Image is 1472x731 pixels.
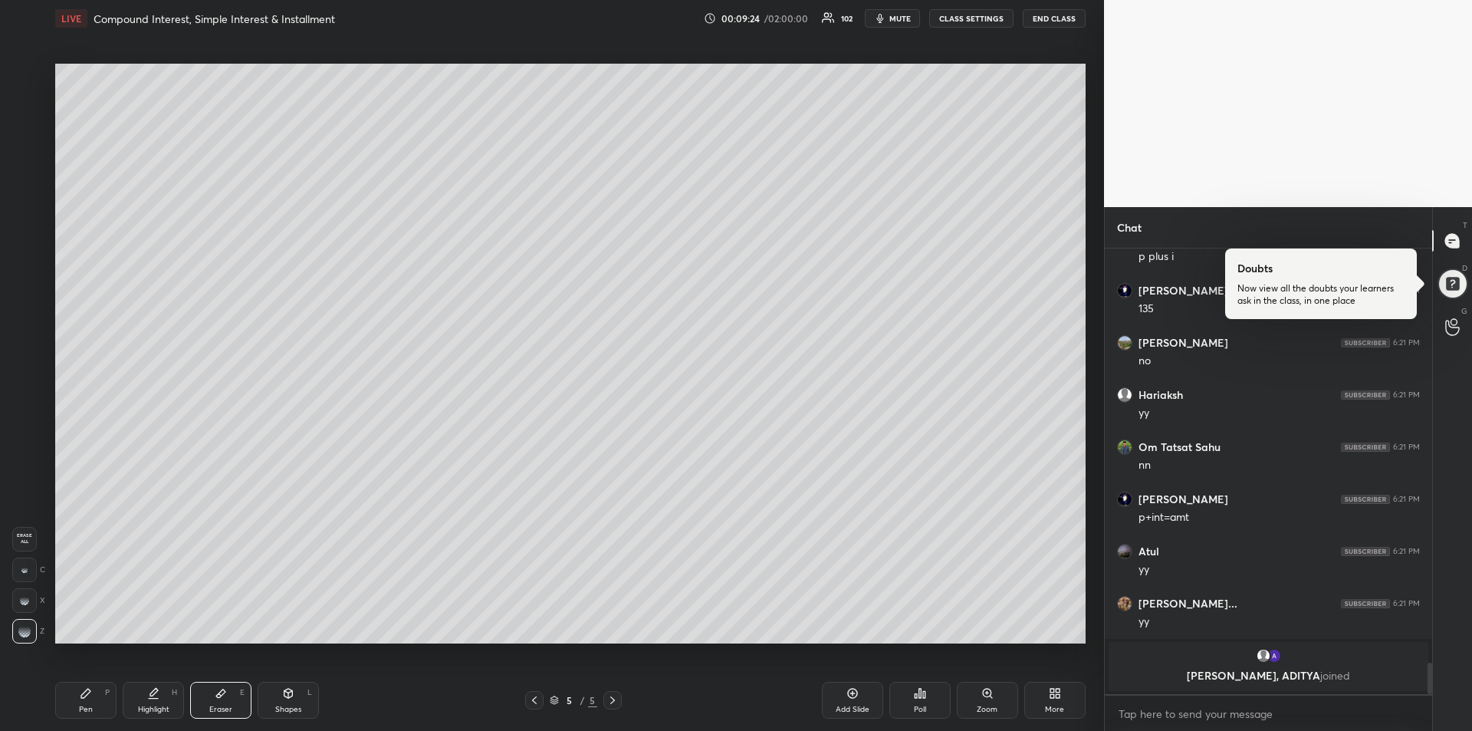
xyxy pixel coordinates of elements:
[12,588,45,613] div: X
[1118,336,1132,350] img: thumbnail.jpg
[588,693,597,707] div: 5
[1138,545,1159,558] h6: Atul
[1341,547,1390,556] img: 4P8fHbbgJtejmAAAAAElFTkSuQmCC
[307,689,312,696] div: L
[1138,458,1420,473] div: nn
[1320,668,1350,683] span: joined
[841,15,853,22] div: 102
[1393,495,1420,504] div: 6:21 PM
[1461,305,1467,317] p: G
[1118,545,1132,558] img: thumbnail.jpg
[13,533,36,544] span: Erase all
[865,9,920,28] button: mute
[1118,284,1132,298] img: thumbnail.jpg
[94,12,335,26] h4: Compound Interest, Simple Interest & Installment
[562,696,577,705] div: 5
[1105,249,1432,694] div: grid
[12,619,44,644] div: Z
[1393,390,1420,400] div: 6:21 PM
[1023,9,1086,28] button: END CLASS
[275,706,301,713] div: Shapes
[1138,249,1420,265] div: p plus i
[1138,440,1221,454] h6: Om Tatsat Sahu
[1138,388,1183,402] h6: Hariaksh
[1138,492,1228,506] h6: [PERSON_NAME]
[914,706,926,713] div: Poll
[1341,390,1390,400] img: 4P8fHbbgJtejmAAAAAElFTkSuQmCC
[1118,492,1132,506] img: thumbnail.jpg
[172,689,177,696] div: H
[977,706,997,713] div: Zoom
[1138,406,1420,421] div: yy
[1118,440,1132,454] img: thumbnail.jpg
[1138,562,1420,578] div: yy
[1463,219,1467,231] p: T
[1118,670,1419,682] p: [PERSON_NAME], ADITYA
[580,696,585,705] div: /
[1341,599,1390,608] img: 4P8fHbbgJtejmAAAAAElFTkSuQmCC
[1138,614,1420,630] div: yy
[836,706,869,713] div: Add Slide
[1118,388,1132,402] img: default.png
[889,13,911,24] span: mute
[1267,648,1282,663] img: thumbnail.jpg
[1341,495,1390,504] img: 4P8fHbbgJtejmAAAAAElFTkSuQmCC
[1105,207,1154,248] p: Chat
[1341,443,1390,452] img: 4P8fHbbgJtejmAAAAAElFTkSuQmCC
[1138,284,1228,298] h6: [PERSON_NAME]
[1393,443,1420,452] div: 6:21 PM
[1045,706,1064,713] div: More
[1256,648,1271,663] img: default.png
[138,706,169,713] div: Highlight
[1138,354,1420,369] div: no
[1341,338,1390,347] img: 4P8fHbbgJtejmAAAAAElFTkSuQmCC
[1393,599,1420,608] div: 6:21 PM
[55,9,87,28] div: LIVE
[1138,301,1420,317] div: 135
[1393,547,1420,556] div: 6:21 PM
[12,558,45,582] div: C
[105,689,110,696] div: P
[209,706,232,713] div: Eraser
[929,9,1014,28] button: CLASS SETTINGS
[1118,597,1132,611] img: thumbnail.jpg
[1138,336,1228,350] h6: [PERSON_NAME]
[1393,338,1420,347] div: 6:21 PM
[1138,510,1420,525] div: p+int=amt
[1462,262,1467,274] p: D
[79,706,93,713] div: Pen
[240,689,245,696] div: E
[1138,597,1237,611] h6: [PERSON_NAME]...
